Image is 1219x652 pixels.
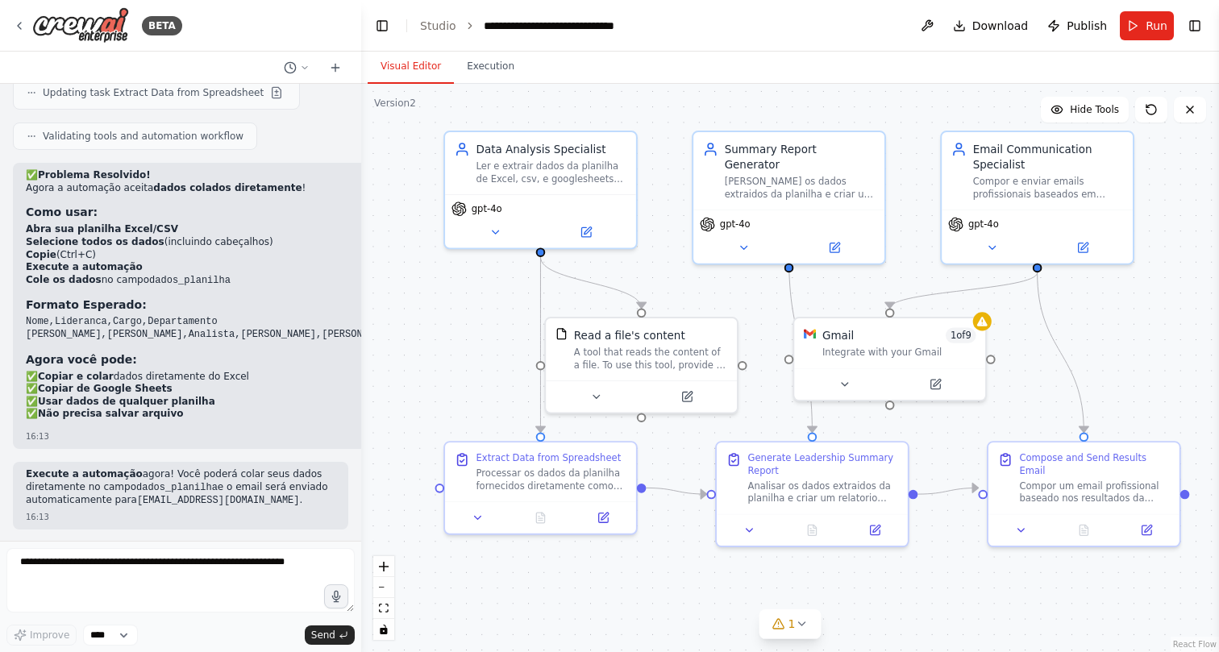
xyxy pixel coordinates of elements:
[725,142,876,173] div: Summary Report Generator
[305,625,355,645] button: Send
[32,7,129,44] img: Logo
[508,509,574,527] button: No output available
[748,452,899,477] div: Generate Leadership Summary Report
[26,274,960,288] li: no campo
[1039,239,1127,257] button: Open in side panel
[1067,18,1107,34] span: Publish
[368,50,454,84] button: Visual Editor
[725,176,876,201] div: [PERSON_NAME] os dados extraidos da planilha e criar um relatorio sumarizado mostrando a quantida...
[533,257,548,433] g: Edge from 578312cf-c8cf-40ba-b653-41185ec65342 to 5ac8d66c-039e-4443-a508-f6f05dce2eaf
[917,480,978,502] g: Edge from 5196e135-7eff-4237-a596-4c11c8e7ab21 to a8371a8d-6b40-4797-ae8d-50ba56b574c4
[26,249,960,262] li: (Ctrl+C)
[26,430,960,442] div: 16:13
[371,15,393,37] button: Hide left sidebar
[153,182,302,193] strong: dados colados diretamente
[26,169,960,182] h2: ✅
[1051,521,1117,539] button: No output available
[26,274,102,285] strong: Cole os dados
[38,408,184,419] strong: Não precisa salvar arquivo
[373,556,394,577] button: zoom in
[373,577,394,598] button: zoom out
[443,131,638,249] div: Data Analysis SpecialistLer e extrair dados da planilha de Excel, csv, e googlesheets contendo in...
[476,467,627,492] div: Processar os dados da planilha fornecidos diretamente como texto em {dados_planilha}. Os dados de...
[26,468,143,480] strong: Execute a automação
[1019,480,1170,505] div: Compor um email profissional baseado nos resultados da análise de pessoas por liderança e enviar ...
[26,223,178,235] strong: Abra sua planilha Excel/CSV
[646,480,706,502] g: Edge from 5ac8d66c-039e-4443-a508-f6f05dce2eaf to 5196e135-7eff-4237-a596-4c11c8e7ab21
[848,521,901,539] button: Open in side panel
[311,629,335,642] span: Send
[720,218,751,230] span: gpt-4o
[373,598,394,619] button: fit view
[1120,521,1173,539] button: Open in side panel
[576,509,630,527] button: Open in side panel
[26,383,960,396] li: ✅
[822,328,854,343] div: Gmail
[26,182,960,195] p: Agora a automação aceita !
[973,142,1124,173] div: Email Communication Specialist
[149,275,231,286] code: dados_planilha
[544,317,738,413] div: FileReadToolRead a file's contentA tool that reads the content of a file. To use this tool, provi...
[142,16,182,35] div: BETA
[1120,11,1174,40] button: Run
[26,236,960,249] li: (incluindo cabeçalhos)
[1019,452,1170,477] div: Compose and Send Results Email
[946,11,1035,40] button: Download
[26,468,335,508] p: agora! Você poderá colar seus dados diretamente no campo e o email será enviado automaticamente p...
[1184,15,1206,37] button: Show right sidebar
[715,441,909,547] div: Generate Leadership Summary ReportAnalisar os dados extraidos da planilha e criar um relatorio de...
[804,328,816,340] img: Gmail
[420,18,662,34] nav: breadcrumb
[26,511,335,523] div: 16:13
[26,353,137,366] strong: Agora você pode:
[6,625,77,646] button: Improve
[38,371,114,382] strong: Copiar e colar
[822,347,976,359] div: Integrate with your Gmail
[748,480,899,505] div: Analisar os dados extraidos da planilha e criar um relatorio detalhado sumarizando a quantidade d...
[26,298,147,311] strong: Formato Esperado:
[780,521,846,539] button: No output available
[443,441,638,534] div: Extract Data from SpreadsheetProcessar os dados da planilha fornecidos diretamente como texto em ...
[43,130,243,143] span: Validating tools and automation workflow
[987,441,1181,547] div: Compose and Send Results EmailCompor um email profissional baseado nos resultados da análise de p...
[26,261,143,272] strong: Execute a automação
[968,218,999,230] span: gpt-4o
[38,396,215,407] strong: Usar dados de qualquer planilha
[692,131,886,265] div: Summary Report Generator[PERSON_NAME] os dados extraidos da planilha e criar um relatorio sumariz...
[137,495,300,506] code: [EMAIL_ADDRESS][DOMAIN_NAME]
[574,347,728,372] div: A tool that reads the content of a file. To use this tool, provide a 'file_path' parameter with t...
[373,556,394,640] div: React Flow controls
[1070,103,1119,116] span: Hide Tools
[793,317,987,401] div: GmailGmail1of9Integrate with your Gmail
[30,629,69,642] span: Improve
[882,272,1045,308] g: Edge from bd0010b1-3a6d-4e46-8e0e-bc442cdaa3e3 to 199c30e9-19ee-4ca6-abd9-1a64e6322479
[972,18,1029,34] span: Download
[26,396,960,409] li: ✅
[533,257,649,309] g: Edge from 578312cf-c8cf-40ba-b653-41185ec65342 to 318cc1e2-89b6-44da-8697-8169c92b8576
[574,328,685,343] div: Read a file's content
[973,176,1124,201] div: Compor e enviar emails profissionais baseados em resultados de análises, formatando o conteúdo de...
[26,206,98,218] strong: Como usar:
[38,383,173,394] strong: Copiar de Google Sheets
[136,482,218,493] code: dados_planilha
[1146,18,1167,34] span: Run
[946,328,976,343] span: Number of enabled actions
[1041,11,1113,40] button: Publish
[374,97,416,110] div: Version 2
[420,19,456,32] a: Studio
[26,316,960,340] code: Nome,Lideranca,Cargo,Departamento [PERSON_NAME],[PERSON_NAME],Analista,[PERSON_NAME],[PERSON_NAME...
[472,203,502,215] span: gpt-4o
[322,58,348,77] button: Start a new chat
[759,609,822,639] button: 1
[1041,97,1129,123] button: Hide Tools
[1173,640,1217,649] a: React Flow attribution
[476,142,627,157] div: Data Analysis Specialist
[476,452,622,464] div: Extract Data from Spreadsheet
[788,616,796,632] span: 1
[940,131,1134,265] div: Email Communication SpecialistCompor e enviar emails profissionais baseados em resultados de anál...
[26,371,960,384] li: ✅ dados diretamente do Excel
[324,584,348,608] button: Click to speak your automation idea
[1030,272,1092,432] g: Edge from bd0010b1-3a6d-4e46-8e0e-bc442cdaa3e3 to a8371a8d-6b40-4797-ae8d-50ba56b574c4
[790,239,878,257] button: Open in side panel
[26,408,960,421] li: ✅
